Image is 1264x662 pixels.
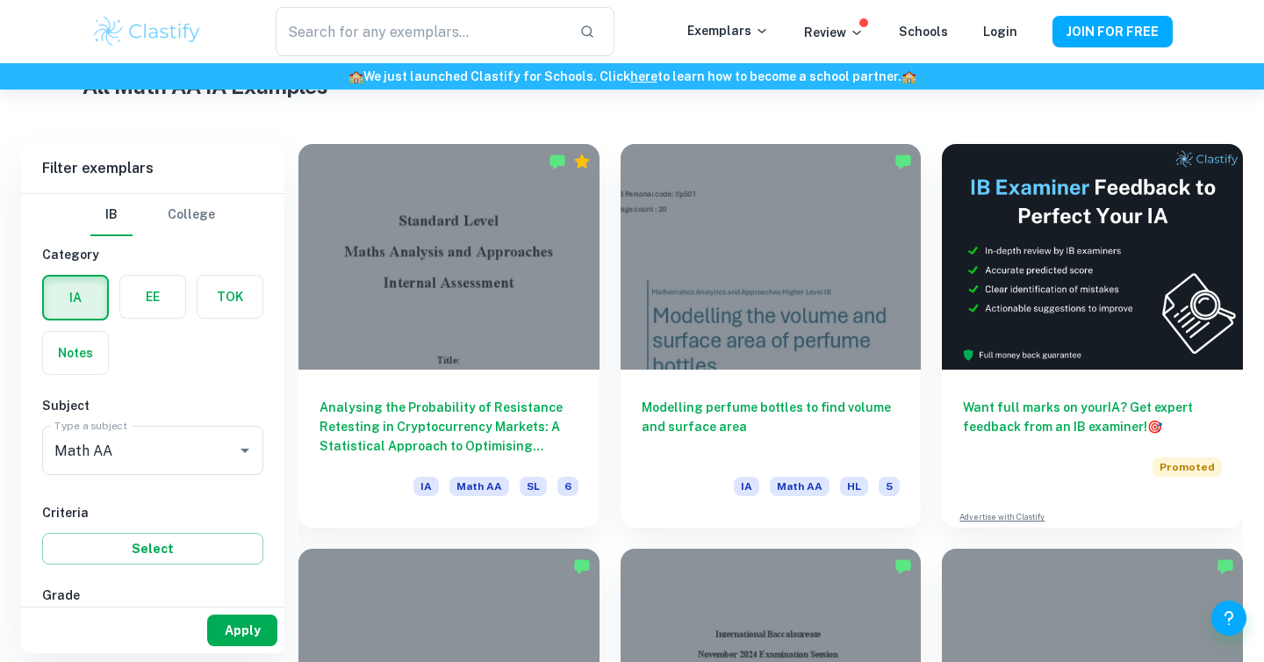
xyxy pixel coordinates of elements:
span: 🏫 [901,69,916,83]
div: Premium [573,153,591,170]
button: JOIN FOR FREE [1052,16,1173,47]
button: Open [233,438,257,463]
p: Review [804,23,864,42]
a: Modelling perfume bottles to find volume and surface areaIAMath AAHL5 [621,144,922,528]
span: 🏫 [348,69,363,83]
img: Marked [573,558,591,575]
img: Marked [894,153,912,170]
img: Thumbnail [942,144,1243,370]
h6: We just launched Clastify for Schools. Click to learn how to become a school partner. [4,67,1260,86]
span: SL [520,477,547,496]
span: Promoted [1153,457,1222,477]
h6: Modelling perfume bottles to find volume and surface area [642,398,901,456]
span: HL [840,477,868,496]
img: Marked [1217,558,1234,575]
h6: Subject [42,396,263,415]
span: Math AA [770,477,829,496]
button: Apply [207,615,277,646]
span: Math AA [449,477,509,496]
button: EE [120,276,185,318]
a: Want full marks on yourIA? Get expert feedback from an IB examiner!PromotedAdvertise with Clastify [942,144,1243,528]
h6: Category [42,245,263,264]
span: IA [413,477,439,496]
input: Search for any exemplars... [276,7,565,56]
h6: Filter exemplars [21,144,284,193]
span: 🎯 [1147,420,1162,434]
h6: Analysing the Probability of Resistance Retesting in Cryptocurrency Markets: A Statistical Approa... [320,398,578,456]
span: 6 [557,477,578,496]
button: TOK [197,276,262,318]
h6: Criteria [42,503,263,522]
span: IA [734,477,759,496]
button: IB [90,194,133,236]
h6: Grade [42,586,263,605]
h6: Want full marks on your IA ? Get expert feedback from an IB examiner! [963,398,1222,436]
a: Analysing the Probability of Resistance Retesting in Cryptocurrency Markets: A Statistical Approa... [298,144,600,528]
img: Clastify logo [91,14,203,49]
div: Filter type choice [90,194,215,236]
a: Schools [899,25,948,39]
button: College [168,194,215,236]
button: IA [44,277,107,319]
button: Select [42,533,263,565]
button: Notes [43,332,108,374]
a: Advertise with Clastify [959,511,1045,523]
a: Login [983,25,1017,39]
img: Marked [894,558,912,575]
p: Exemplars [687,21,769,40]
label: Type a subject [54,418,127,433]
img: Marked [549,153,566,170]
a: here [630,69,657,83]
span: 5 [879,477,900,496]
button: Help and Feedback [1211,601,1246,636]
